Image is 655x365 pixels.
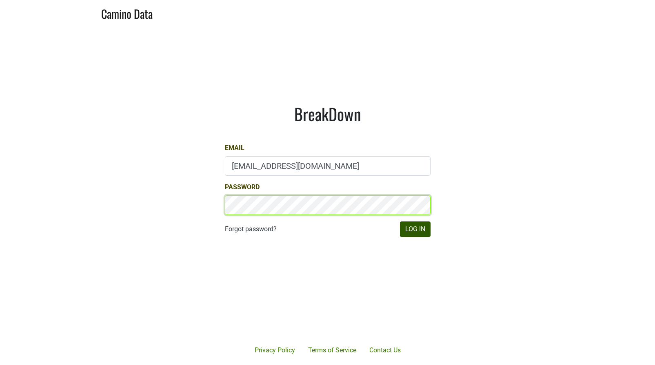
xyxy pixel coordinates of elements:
a: Forgot password? [225,224,277,234]
button: Log In [400,221,431,237]
a: Terms of Service [302,342,363,358]
label: Email [225,143,244,153]
a: Camino Data [101,3,153,22]
h1: BreakDown [225,104,431,124]
label: Password [225,182,260,192]
a: Privacy Policy [248,342,302,358]
a: Contact Us [363,342,407,358]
